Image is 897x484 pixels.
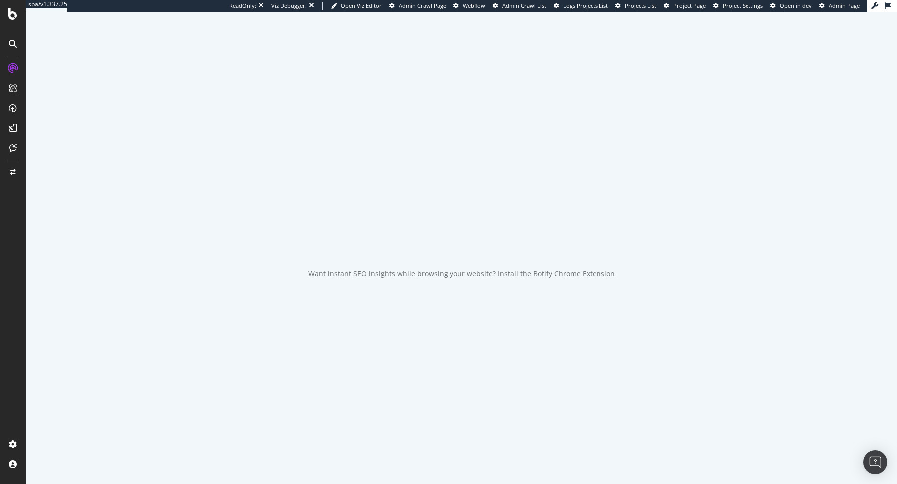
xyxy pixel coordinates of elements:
span: Admin Crawl Page [399,2,446,9]
span: Open in dev [780,2,812,9]
span: Webflow [463,2,485,9]
div: Open Intercom Messenger [863,450,887,474]
a: Admin Crawl List [493,2,546,10]
span: Projects List [625,2,656,9]
div: ReadOnly: [229,2,256,10]
a: Projects List [615,2,656,10]
a: Admin Page [819,2,860,10]
a: Admin Crawl Page [389,2,446,10]
div: Viz Debugger: [271,2,307,10]
span: Logs Projects List [563,2,608,9]
div: Want instant SEO insights while browsing your website? Install the Botify Chrome Extension [308,269,615,279]
a: Open Viz Editor [331,2,382,10]
a: Project Page [664,2,706,10]
a: Open in dev [770,2,812,10]
a: Logs Projects List [554,2,608,10]
div: animation [426,217,497,253]
span: Project Settings [723,2,763,9]
span: Project Page [673,2,706,9]
span: Admin Crawl List [502,2,546,9]
span: Open Viz Editor [341,2,382,9]
a: Webflow [453,2,485,10]
span: Admin Page [829,2,860,9]
a: Project Settings [713,2,763,10]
